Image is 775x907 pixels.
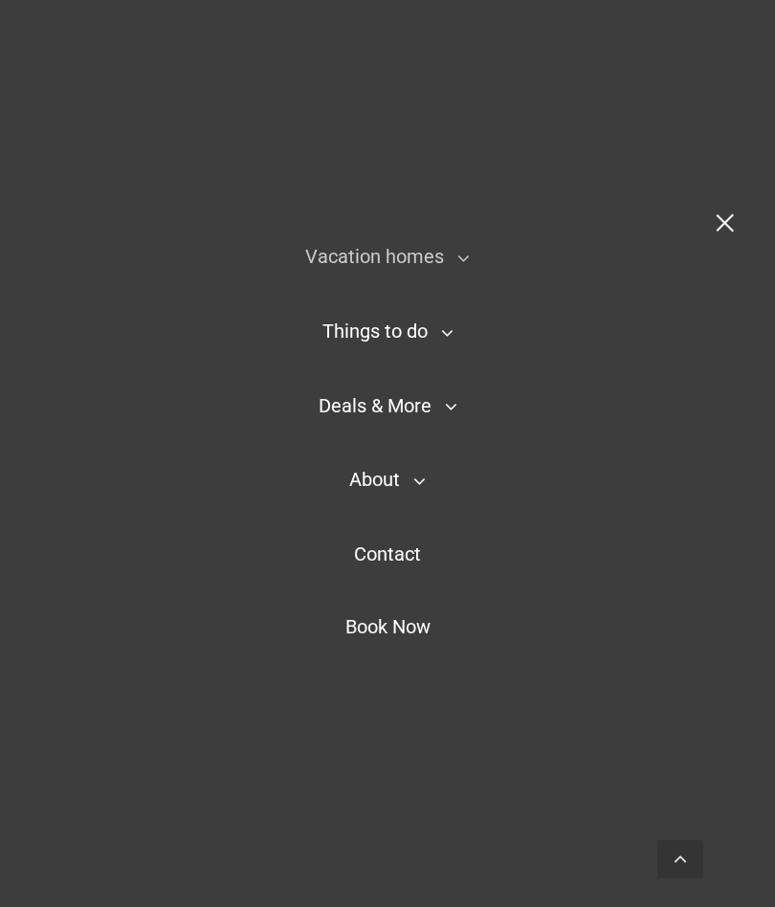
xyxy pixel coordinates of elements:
[294,233,481,281] a: Vacation homes
[349,468,400,491] span: About
[345,615,431,638] span: Book Now
[322,320,428,343] span: Things to do
[307,383,469,431] a: Deals & More
[319,394,432,417] span: Deals & More
[305,245,444,268] span: Vacation homes
[311,308,465,356] a: Things to do
[334,604,442,650] a: Book Now
[354,542,421,565] span: Contact
[343,531,432,577] a: Contact
[338,456,437,504] a: About
[694,214,770,232] a: Toggle Menu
